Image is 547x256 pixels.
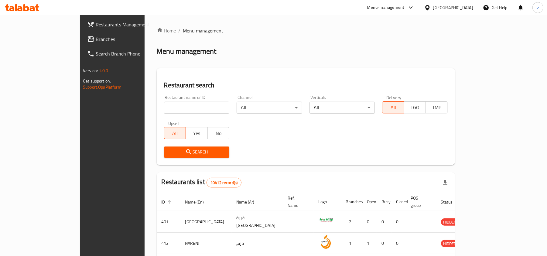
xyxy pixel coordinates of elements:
[441,240,459,247] span: HIDDEN
[314,193,341,211] th: Logo
[341,211,362,233] td: 2
[391,233,406,254] td: 0
[426,101,448,113] button: TMP
[309,102,375,114] div: All
[96,35,166,43] span: Branches
[441,219,459,226] span: HIDDEN
[183,27,224,34] span: Menu management
[391,193,406,211] th: Closed
[167,129,184,138] span: All
[319,213,334,228] img: Spicy Village
[537,4,539,11] span: z
[169,148,225,156] span: Search
[83,83,121,91] a: Support.OpsPlatform
[386,95,402,99] label: Delivery
[162,198,173,206] span: ID
[164,102,230,114] input: Search for restaurant name or ID..
[179,27,181,34] li: /
[164,127,186,139] button: All
[207,180,241,186] span: 10412 record(s)
[341,233,362,254] td: 1
[411,194,429,209] span: POS group
[83,77,111,85] span: Get support on:
[168,121,179,125] label: Upsell
[367,4,405,11] div: Menu-management
[207,127,230,139] button: No
[232,233,283,254] td: نارنج
[157,27,455,34] nav: breadcrumb
[362,233,377,254] td: 1
[377,233,391,254] td: 0
[319,234,334,250] img: NARENJ
[341,193,362,211] th: Branches
[185,198,212,206] span: Name (En)
[362,211,377,233] td: 0
[433,4,473,11] div: [GEOGRAPHIC_DATA]
[407,103,424,112] span: TGO
[164,147,230,158] button: Search
[180,211,232,233] td: [GEOGRAPHIC_DATA]
[362,193,377,211] th: Open
[237,198,262,206] span: Name (Ar)
[162,177,242,187] h2: Restaurants list
[82,17,171,32] a: Restaurants Management
[210,129,227,138] span: No
[186,127,208,139] button: Yes
[441,198,461,206] span: Status
[232,211,283,233] td: قرية [GEOGRAPHIC_DATA]
[99,67,108,75] span: 1.0.0
[180,233,232,254] td: NARENJ
[188,129,205,138] span: Yes
[382,101,404,113] button: All
[82,32,171,46] a: Branches
[96,21,166,28] span: Restaurants Management
[438,175,453,190] div: Export file
[428,103,445,112] span: TMP
[377,211,391,233] td: 0
[404,101,426,113] button: TGO
[157,46,217,56] h2: Menu management
[391,211,406,233] td: 0
[82,46,171,61] a: Search Branch Phone
[207,178,241,187] div: Total records count
[237,102,302,114] div: All
[83,67,98,75] span: Version:
[385,103,402,112] span: All
[164,81,448,90] h2: Restaurant search
[377,193,391,211] th: Busy
[288,194,306,209] span: Ref. Name
[96,50,166,57] span: Search Branch Phone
